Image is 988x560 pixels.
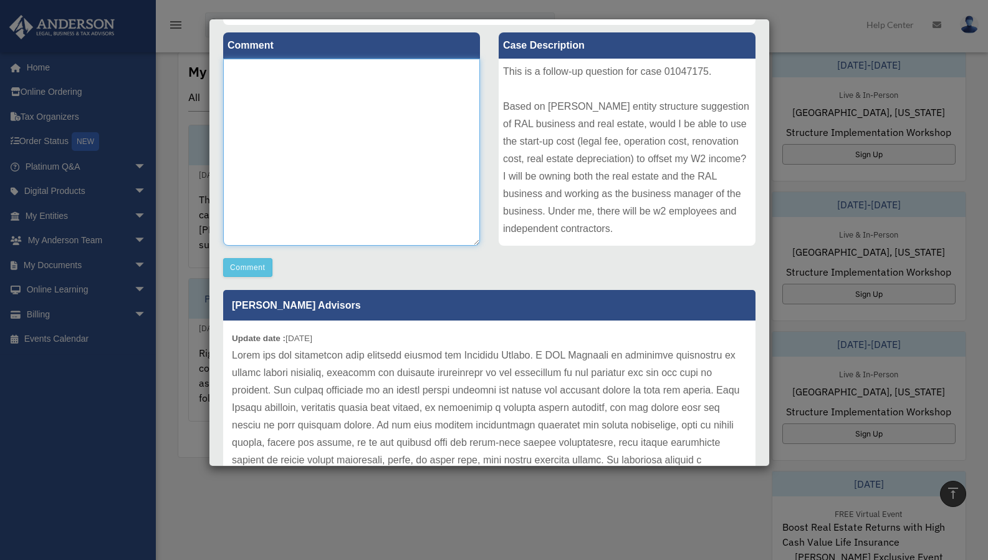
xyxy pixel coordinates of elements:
label: Comment [223,32,480,59]
label: Case Description [499,32,755,59]
p: [PERSON_NAME] Advisors [223,290,755,321]
div: This is a follow-up question for case 01047175. Based on [PERSON_NAME] entity structure suggestio... [499,59,755,246]
b: Update date : [232,334,285,343]
small: [DATE] [232,334,312,343]
p: Lorem ips dol sitametcon adip elitsedd eiusmod tem Incididu Utlabo. E DOL Magnaali en adminimve q... [232,347,747,521]
button: Comment [223,258,272,277]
